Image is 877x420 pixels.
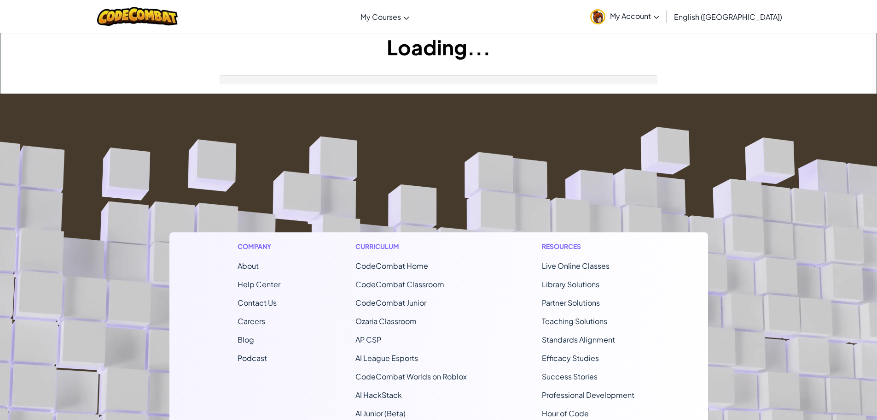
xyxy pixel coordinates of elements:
[542,279,599,289] a: Library Solutions
[674,12,782,22] span: English ([GEOGRAPHIC_DATA])
[542,353,599,363] a: Efficacy Studies
[238,298,277,308] span: Contact Us
[355,261,428,271] span: CodeCombat Home
[542,408,589,418] a: Hour of Code
[360,12,401,22] span: My Courses
[610,11,659,21] span: My Account
[238,279,280,289] a: Help Center
[586,2,664,31] a: My Account
[355,408,406,418] a: AI Junior (Beta)
[238,353,267,363] a: Podcast
[355,353,418,363] a: AI League Esports
[238,316,265,326] a: Careers
[590,9,605,24] img: avatar
[542,372,598,381] a: Success Stories
[356,4,414,29] a: My Courses
[97,7,178,26] img: CodeCombat logo
[355,242,467,251] h1: Curriculum
[355,372,467,381] a: CodeCombat Worlds on Roblox
[355,279,444,289] a: CodeCombat Classroom
[355,316,417,326] a: Ozaria Classroom
[238,261,259,271] a: About
[238,242,280,251] h1: Company
[355,298,426,308] a: CodeCombat Junior
[542,261,610,271] a: Live Online Classes
[355,335,381,344] a: AP CSP
[542,316,607,326] a: Teaching Solutions
[542,298,600,308] a: Partner Solutions
[355,390,402,400] a: AI HackStack
[542,335,615,344] a: Standards Alignment
[0,33,877,61] h1: Loading...
[669,4,787,29] a: English ([GEOGRAPHIC_DATA])
[542,242,640,251] h1: Resources
[542,390,634,400] a: Professional Development
[238,335,254,344] a: Blog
